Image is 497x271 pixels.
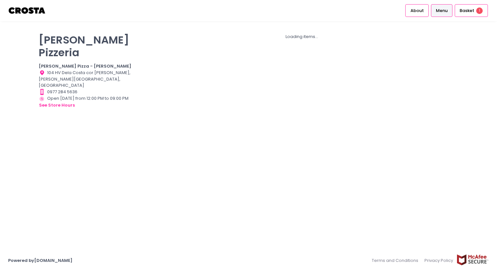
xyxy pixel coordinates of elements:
div: 0977 284 5636 [39,89,138,95]
div: 104 HV Dela Costa cor [PERSON_NAME], [PERSON_NAME][GEOGRAPHIC_DATA], [GEOGRAPHIC_DATA] [39,70,138,89]
span: 1 [476,7,483,14]
a: Powered by[DOMAIN_NAME] [8,257,73,264]
a: Menu [431,4,453,17]
span: About [410,7,424,14]
span: Basket [460,7,474,14]
p: [PERSON_NAME] Pizzeria [39,33,138,59]
a: About [405,4,429,17]
a: Terms and Conditions [372,254,422,267]
span: Menu [436,7,448,14]
button: see store hours [39,102,75,109]
a: Privacy Policy [422,254,457,267]
div: Loading items... [146,33,458,40]
img: mcafee-secure [456,254,489,265]
div: Open [DATE] from 12:00 PM to 09:00 PM [39,95,138,109]
img: logo [8,5,46,16]
b: [PERSON_NAME] Pizza - [PERSON_NAME] [39,63,131,69]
